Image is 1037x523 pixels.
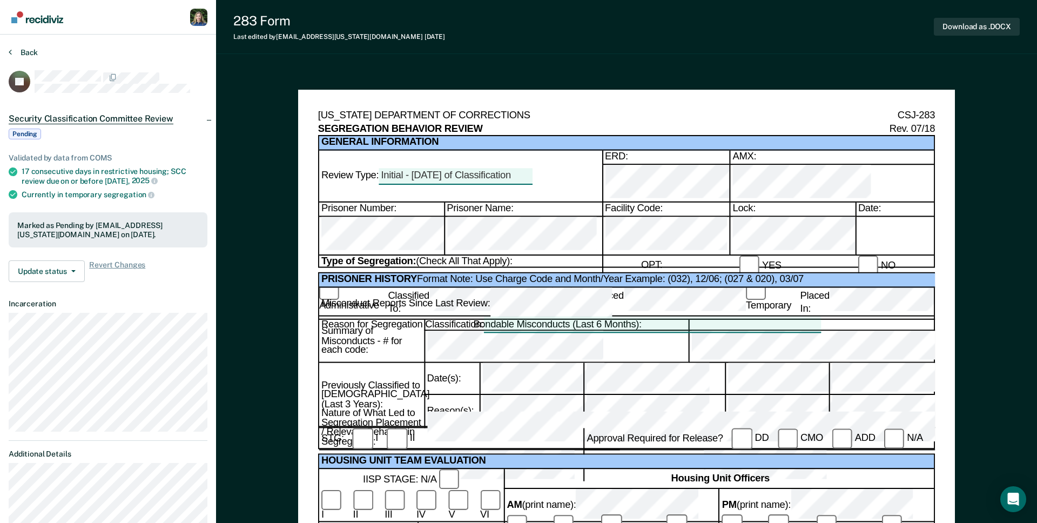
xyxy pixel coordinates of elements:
[318,123,483,136] b: SEGREGATION BEHAVIOR REVIEW
[9,299,207,309] dt: Incarceration
[507,500,522,509] b: AM
[321,490,342,511] input: I
[22,167,207,185] div: 17 consecutive days in restrictive housing; SCC review due on or before [DATE],
[602,165,729,203] div: ERD:
[602,203,729,217] div: Facility Code:
[423,395,479,427] div: Reason(s):
[832,428,852,449] input: ADD
[233,13,445,29] div: 283 Form
[884,428,923,449] label: N/A
[9,450,207,459] dt: Additional Details
[321,168,602,185] div: Review Type:
[448,490,469,511] input: V
[321,432,344,445] div: STG:
[602,217,729,256] div: Facility Code:
[423,320,688,331] div: Bondable Misconducts (Last 6 Months):
[480,490,501,511] input: VI
[132,176,158,185] span: 2025
[385,490,407,520] label: III
[671,474,770,484] b: Housing Unit Officers
[321,274,417,285] b: PRISONER HISTORY
[416,490,437,511] input: IV
[739,256,782,276] label: YES
[9,153,207,163] div: Validated by data from COMS
[9,113,173,124] span: Security Classification Committee Review
[898,110,935,123] div: CSJ-283
[778,428,798,449] input: CMO
[890,123,935,136] div: Rev. 07/18
[318,110,530,123] div: [US_STATE] DEPARTMENT OF CORRECTIONS
[385,490,405,511] input: III
[858,256,895,276] label: NO
[722,490,934,521] div: (print name):
[321,450,621,481] div: Date of Last Warden Interview:
[353,490,376,520] label: II
[448,490,471,520] label: V
[9,48,38,57] button: Back
[353,428,373,449] input: I
[321,256,416,266] b: Type of Segregation:
[22,190,207,199] div: Currently in temporary
[778,428,823,449] label: CMO
[104,190,154,199] span: segregation
[423,363,479,395] div: Date(s):
[89,260,145,282] span: Revert Changes
[855,203,934,217] div: Date:
[443,217,602,256] div: Prisoner Name:
[425,33,445,41] span: [DATE]
[321,137,934,150] b: GENERAL INFORMATION
[319,427,423,428] div: Nature of What Led to Segregation Placement / Relevant Behavior in Segregation:
[190,9,207,26] button: Profile dropdown button
[729,217,854,256] div: Lock:
[319,256,602,277] div: (Check All That Apply):
[507,490,718,521] div: (print name):
[321,317,934,333] div: Reason for Segregation Classification:
[729,165,934,203] div: AMX:
[321,469,503,490] div: IISP STAGE: N/A
[729,203,854,217] div: Lock:
[319,203,443,217] div: Prisoner Number:
[858,256,879,276] input: NO
[387,428,415,449] label: II
[353,428,378,449] label: I
[602,151,729,165] div: ERD:
[732,428,769,449] label: DD
[321,490,344,520] label: I
[9,129,41,139] span: Pending
[9,260,85,282] button: Update status
[480,490,503,520] label: VI
[381,169,530,182] div: Initial - [DATE] of Classification
[319,320,423,363] div: Summary of Misconducts - # for each code:
[722,500,737,509] b: PM
[832,428,875,449] label: ADD
[387,428,408,449] input: II
[884,428,905,449] input: N/A
[729,151,934,165] div: AMX:
[1000,486,1026,512] div: Open Intercom Messenger
[233,33,445,41] div: Last edited by [EMAIL_ADDRESS][US_STATE][DOMAIN_NAME]
[353,490,374,511] input: II
[641,259,663,272] div: OPT:
[319,363,423,427] div: Previously Classified to [DEMOGRAPHIC_DATA] (Last 3 Years):
[443,203,602,217] div: Prisoner Name:
[11,11,63,23] img: Recidiviz
[732,428,752,449] input: DD
[587,432,723,445] div: Approval Required for Release?
[934,18,1020,36] button: Download as .DOCX
[319,217,443,256] div: Prisoner Number:
[17,221,199,239] div: Marked as Pending by [EMAIL_ADDRESS][US_STATE][DOMAIN_NAME] on [DATE].
[416,490,440,520] label: IV
[423,331,688,363] div: Bondable Misconducts (Last 6 Months):
[739,256,760,276] input: YES
[321,455,486,466] b: HOUSING UNIT TEAM EVALUATION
